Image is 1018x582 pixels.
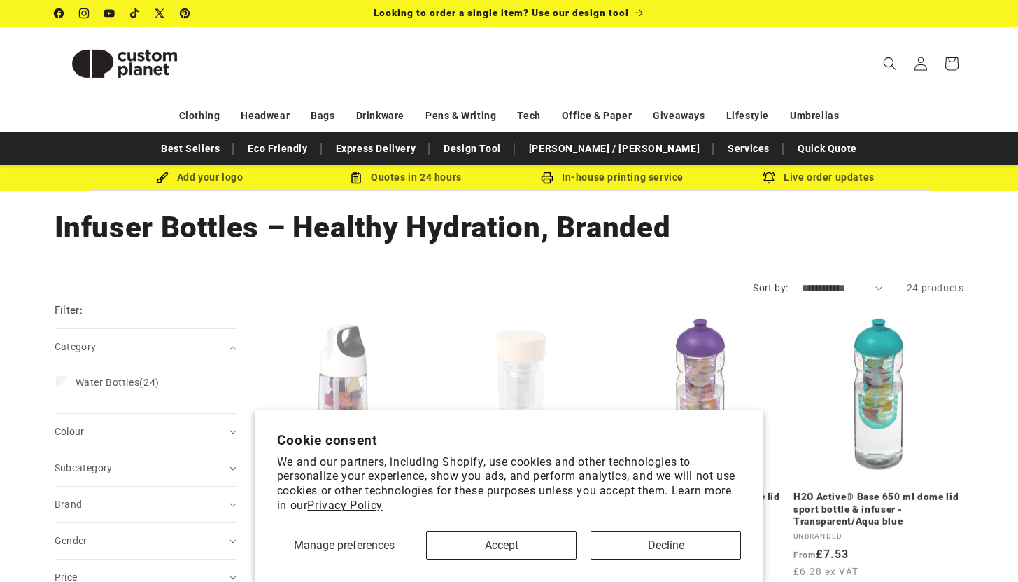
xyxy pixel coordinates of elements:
a: Giveaways [653,104,705,128]
h2: Filter: [55,303,83,319]
span: Water Bottles [76,377,140,388]
div: Add your logo [97,169,303,186]
span: Brand [55,499,83,510]
button: Decline [591,531,741,560]
a: Best Sellers [154,137,227,161]
a: Eco Friendly [241,137,314,161]
a: [PERSON_NAME] / [PERSON_NAME] [522,137,707,161]
img: Order updates [763,172,775,184]
a: Express Delivery [329,137,423,161]
a: Custom Planet [49,27,199,100]
a: Services [721,137,777,161]
label: Sort by: [753,282,788,293]
div: Live order updates [716,169,922,186]
span: Subcategory [55,462,113,473]
span: (24) [76,376,160,389]
h1: Infuser Bottles – Healthy Hydration, Branded [55,209,964,247]
summary: Subcategory (0 selected) [55,450,236,486]
img: Brush Icon [156,172,169,184]
summary: Brand (0 selected) [55,487,236,522]
summary: Search [875,48,905,79]
a: Tech [517,104,540,128]
img: In-house printing [541,172,553,184]
p: We and our partners, including Shopify, use cookies and other technologies to personalize your ex... [277,455,742,513]
span: Looking to order a single item? Use our design tool [374,7,629,18]
a: Clothing [179,104,220,128]
a: Umbrellas [790,104,839,128]
summary: Category (0 selected) [55,329,236,365]
span: 24 products [907,282,964,293]
img: Custom Planet [55,32,195,95]
img: Order Updates Icon [350,172,362,184]
a: Bags [311,104,334,128]
button: Manage preferences [277,531,412,560]
div: In-house printing service [509,169,716,186]
span: Gender [55,535,87,546]
div: Quotes in 24 hours [303,169,509,186]
h2: Cookie consent [277,432,742,448]
a: Lifestyle [726,104,769,128]
a: Quick Quote [791,137,864,161]
span: Colour [55,426,85,437]
span: Category [55,341,97,352]
a: H2O Active® Base 650 ml dome lid sport bottle & infuser - Transparent/Aqua blue [793,489,964,526]
a: Design Tool [437,137,508,161]
a: Privacy Policy [307,499,382,512]
summary: Colour (0 selected) [55,414,236,450]
a: Headwear [241,104,290,128]
a: Office & Paper [562,104,632,128]
summary: Gender (0 selected) [55,523,236,559]
a: Pens & Writing [425,104,496,128]
button: Accept [426,531,577,560]
a: Drinkware [356,104,404,128]
span: Manage preferences [294,539,395,552]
